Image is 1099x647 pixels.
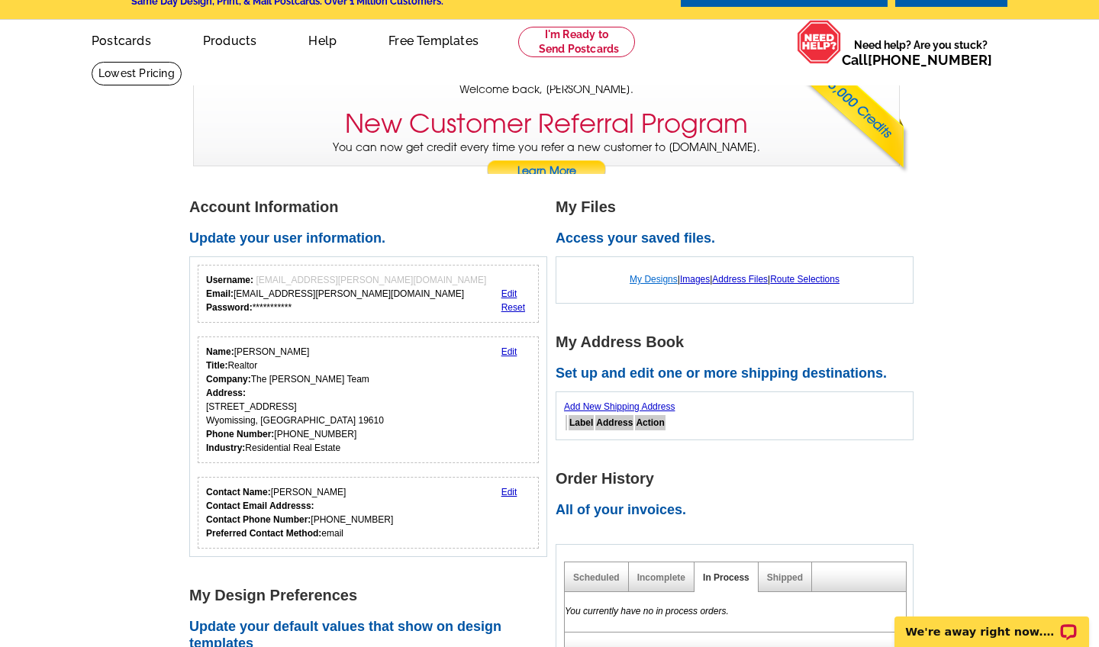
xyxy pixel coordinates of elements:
[206,345,384,455] div: [PERSON_NAME] Realtor The [PERSON_NAME] Team [STREET_ADDRESS] Wyomissing, [GEOGRAPHIC_DATA] 19610...
[712,274,768,285] a: Address Files
[206,360,227,371] strong: Title:
[564,401,675,412] a: Add New Shipping Address
[501,302,525,313] a: Reset
[198,265,539,323] div: Your login information.
[206,514,311,525] strong: Contact Phone Number:
[206,443,245,453] strong: Industry:
[194,140,899,183] p: You can now get credit every time you refer a new customer to [DOMAIN_NAME].
[556,334,922,350] h1: My Address Book
[364,21,503,57] a: Free Templates
[556,365,922,382] h2: Set up and edit one or more shipping destinations.
[189,587,556,604] h1: My Design Preferences
[206,485,393,540] div: [PERSON_NAME] [PHONE_NUMBER] email
[595,415,633,430] th: Address
[703,572,749,583] a: In Process
[459,82,633,98] span: Welcome back, [PERSON_NAME].
[189,199,556,215] h1: Account Information
[501,288,517,299] a: Edit
[206,429,274,439] strong: Phone Number:
[206,288,234,299] strong: Email:
[206,275,253,285] strong: Username:
[767,572,803,583] a: Shipped
[556,471,922,487] h1: Order History
[189,230,556,247] h2: Update your user information.
[198,336,539,463] div: Your personal details.
[885,599,1099,647] iframe: LiveChat chat widget
[501,346,517,357] a: Edit
[630,274,678,285] a: My Designs
[569,415,594,430] th: Label
[206,388,246,398] strong: Address:
[842,52,992,68] span: Call
[797,20,842,64] img: help
[206,501,314,511] strong: Contact Email Addresss:
[556,230,922,247] h2: Access your saved files.
[206,346,234,357] strong: Name:
[564,265,905,294] div: | | |
[868,52,992,68] a: [PHONE_NUMBER]
[179,21,282,57] a: Products
[67,21,176,57] a: Postcards
[556,502,922,519] h2: All of your invoices.
[770,274,840,285] a: Route Selections
[637,572,685,583] a: Incomplete
[206,528,321,539] strong: Preferred Contact Method:
[206,302,253,313] strong: Password:
[635,415,665,430] th: Action
[256,275,486,285] span: [EMAIL_ADDRESS][PERSON_NAME][DOMAIN_NAME]
[680,274,710,285] a: Images
[486,160,607,183] a: Learn More
[501,487,517,497] a: Edit
[565,606,729,616] em: You currently have no in process orders.
[206,487,271,497] strong: Contact Name:
[206,374,251,385] strong: Company:
[573,572,620,583] a: Scheduled
[284,21,361,57] a: Help
[842,37,1000,68] span: Need help? Are you stuck?
[198,477,539,549] div: Who should we contact regarding order issues?
[345,108,748,140] h3: New Customer Referral Program
[556,199,922,215] h1: My Files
